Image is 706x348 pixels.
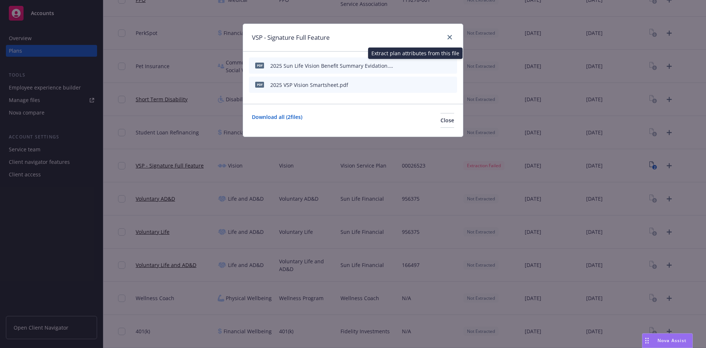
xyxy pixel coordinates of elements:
span: pdf [255,82,264,87]
div: 2025 VSP Vision Smartsheet.pdf [270,81,348,89]
button: Nova Assist [642,333,693,348]
button: archive file [448,60,454,71]
a: Download all ( 2 files) [252,113,302,128]
h1: VSP - Signature Full Feature [252,33,330,42]
span: Close [441,117,454,124]
div: Drag to move [642,334,652,348]
a: close [445,33,454,42]
button: Close [441,113,454,128]
button: download file [424,60,430,71]
button: preview file [436,60,442,71]
span: Nova Assist [657,337,687,344]
div: 2025 Sun Life Vision Benefit Summary Evidation.pdf [270,62,396,70]
button: preview file [436,80,442,90]
span: pdf [255,63,264,68]
div: Extract plan attributes from this file [368,48,463,59]
button: download file [424,80,430,90]
button: start extraction [409,60,418,71]
button: archive file [448,80,454,90]
button: start extraction [409,80,418,90]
